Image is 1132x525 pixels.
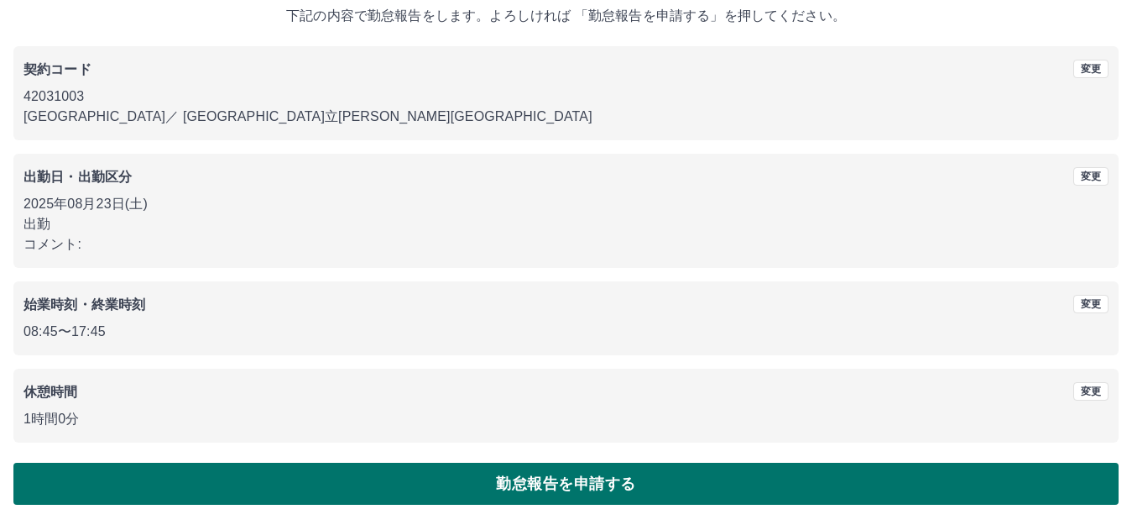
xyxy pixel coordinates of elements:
[23,62,91,76] b: 契約コード
[1073,295,1109,313] button: 変更
[23,322,1109,342] p: 08:45 〜 17:45
[23,214,1109,234] p: 出勤
[1073,167,1109,186] button: 変更
[23,297,145,312] b: 始業時刻・終業時刻
[23,170,132,184] b: 出勤日・出勤区分
[1073,60,1109,78] button: 変更
[23,107,1109,127] p: [GEOGRAPHIC_DATA] ／ [GEOGRAPHIC_DATA]立[PERSON_NAME][GEOGRAPHIC_DATA]
[23,409,1109,429] p: 1時間0分
[23,234,1109,255] p: コメント:
[23,87,1109,107] p: 42031003
[13,463,1119,505] button: 勤怠報告を申請する
[23,194,1109,214] p: 2025年08月23日(土)
[1073,382,1109,401] button: 変更
[13,6,1119,26] p: 下記の内容で勤怠報告をします。よろしければ 「勤怠報告を申請する」を押してください。
[23,385,78,399] b: 休憩時間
